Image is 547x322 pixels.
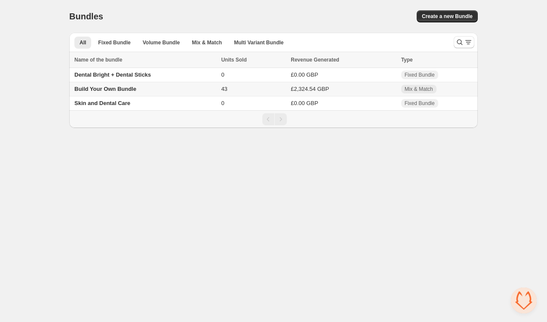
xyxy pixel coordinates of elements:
[511,288,537,313] div: Chat abierto
[422,13,473,20] span: Create a new Bundle
[405,71,435,78] span: Fixed Bundle
[291,100,318,106] span: £0.00 GBP
[401,56,473,64] div: Type
[69,11,103,22] h1: Bundles
[74,86,136,92] span: Build Your Own Bundle
[221,71,224,78] span: 0
[221,86,227,92] span: 43
[291,86,329,92] span: £2,324.54 GBP
[74,56,216,64] div: Name of the bundle
[291,71,318,78] span: £0.00 GBP
[74,71,151,78] span: Dental Bright + Dental Sticks
[221,100,224,106] span: 0
[74,100,130,106] span: Skin and Dental Care
[221,56,255,64] button: Units Sold
[405,100,435,107] span: Fixed Bundle
[69,110,478,128] nav: Pagination
[98,39,130,46] span: Fixed Bundle
[405,86,433,93] span: Mix & Match
[291,56,348,64] button: Revenue Generated
[454,36,474,48] button: Search and filter results
[192,39,222,46] span: Mix & Match
[80,39,86,46] span: All
[143,39,180,46] span: Volume Bundle
[417,10,478,22] button: Create a new Bundle
[234,39,283,46] span: Multi Variant Bundle
[291,56,339,64] span: Revenue Generated
[221,56,246,64] span: Units Sold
